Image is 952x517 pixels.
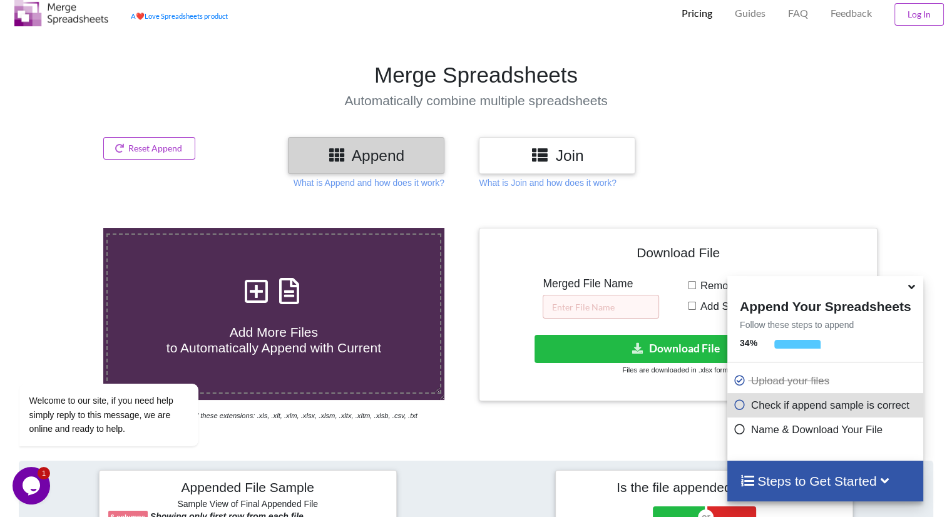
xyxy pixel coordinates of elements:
p: FAQ [788,7,808,20]
p: What is Join and how does it work? [479,177,616,189]
span: Add Source File Names [696,300,811,312]
h4: Steps to Get Started [740,473,911,489]
iframe: chat widget [13,270,238,461]
p: What is Append and how does it work? [294,177,444,189]
h6: Sample View of Final Appended File [108,499,387,511]
h4: Append Your Spreadsheets [727,295,923,314]
i: You can select files with any of these extensions: .xls, .xlt, .xlm, .xlsx, .xlsm, .xltx, .xltm, ... [103,412,417,419]
p: Name & Download Your File [734,422,920,438]
span: heart [136,12,145,20]
span: Feedback [831,8,872,18]
h3: Join [488,146,626,165]
p: Follow these steps to append [727,319,923,331]
p: Check if append sample is correct [734,397,920,413]
h4: Is the file appended correctly? [565,479,844,495]
iframe: chat widget [13,467,53,504]
p: Guides [735,7,765,20]
button: Reset Append [103,137,196,160]
h5: Merged File Name [543,277,659,290]
p: Upload your files [734,373,920,389]
span: Remove Duplicates [696,280,792,292]
p: Pricing [682,7,712,20]
button: Download File [535,335,819,363]
h3: Append [297,146,435,165]
h4: Appended File Sample [108,479,387,497]
small: Files are downloaded in .xlsx format [622,366,734,374]
span: Add More Files to Automatically Append with Current [166,325,381,355]
h4: Download File [488,237,868,273]
a: AheartLove Spreadsheets product [131,12,228,20]
input: Enter File Name [543,295,659,319]
b: 34 % [740,338,757,348]
button: Log In [894,3,944,26]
